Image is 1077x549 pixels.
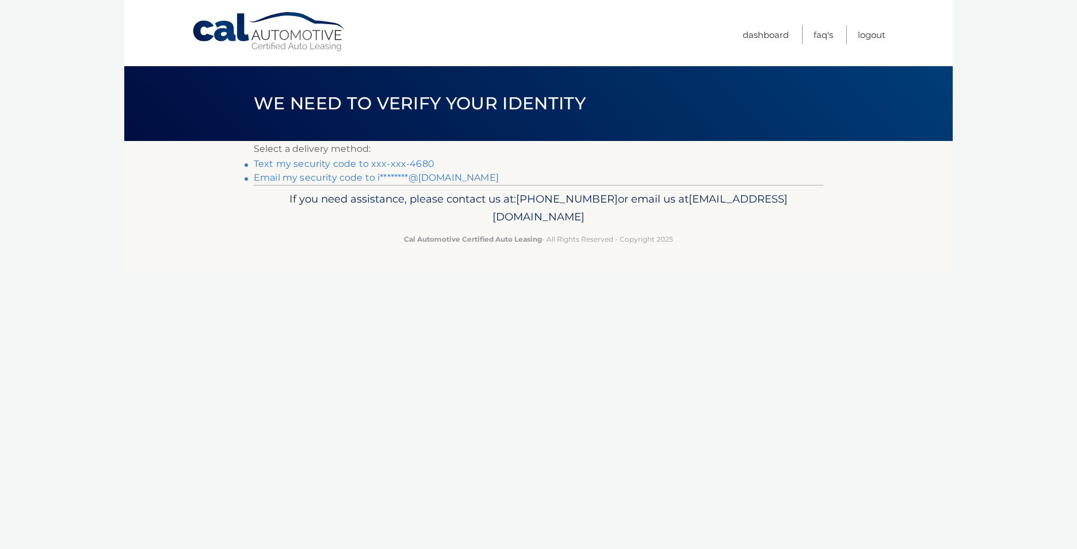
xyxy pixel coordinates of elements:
a: Logout [858,25,885,44]
a: Text my security code to xxx-xxx-4680 [254,158,434,169]
p: Select a delivery method: [254,141,823,157]
a: Cal Automotive [192,12,347,52]
a: Dashboard [743,25,789,44]
p: - All Rights Reserved - Copyright 2025 [261,233,816,245]
a: FAQ's [814,25,833,44]
a: Email my security code to i********@[DOMAIN_NAME] [254,172,499,183]
span: [PHONE_NUMBER] [516,192,618,205]
strong: Cal Automotive Certified Auto Leasing [404,235,542,243]
p: If you need assistance, please contact us at: or email us at [261,190,816,227]
span: We need to verify your identity [254,93,586,114]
